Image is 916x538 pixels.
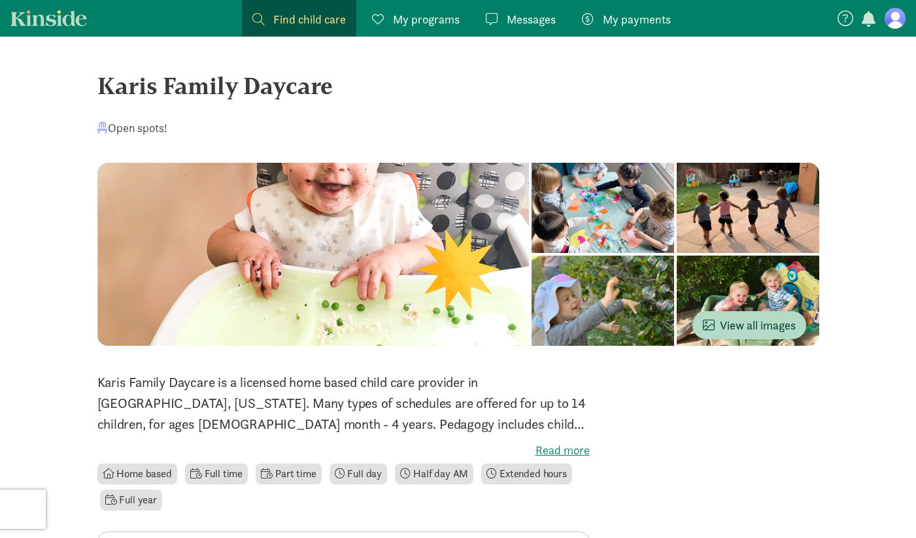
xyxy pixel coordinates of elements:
span: View all images [703,316,796,334]
span: Messages [507,10,556,28]
li: Half day AM [395,463,473,484]
div: Open spots! [97,119,167,137]
label: Read more [97,443,590,458]
li: Full day [330,463,388,484]
li: Extended hours [481,463,572,484]
a: Kinside [10,10,87,26]
span: My programs [393,10,460,28]
div: Karis Family Daycare [97,68,819,103]
button: View all images [692,311,806,339]
span: My payments [603,10,671,28]
p: Karis Family Daycare is a licensed home based child care provider in [GEOGRAPHIC_DATA], [US_STATE... [97,372,590,435]
li: Part time [256,463,321,484]
li: Home based [97,463,177,484]
span: Find child care [273,10,346,28]
li: Full year [100,490,162,511]
li: Full time [185,463,248,484]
